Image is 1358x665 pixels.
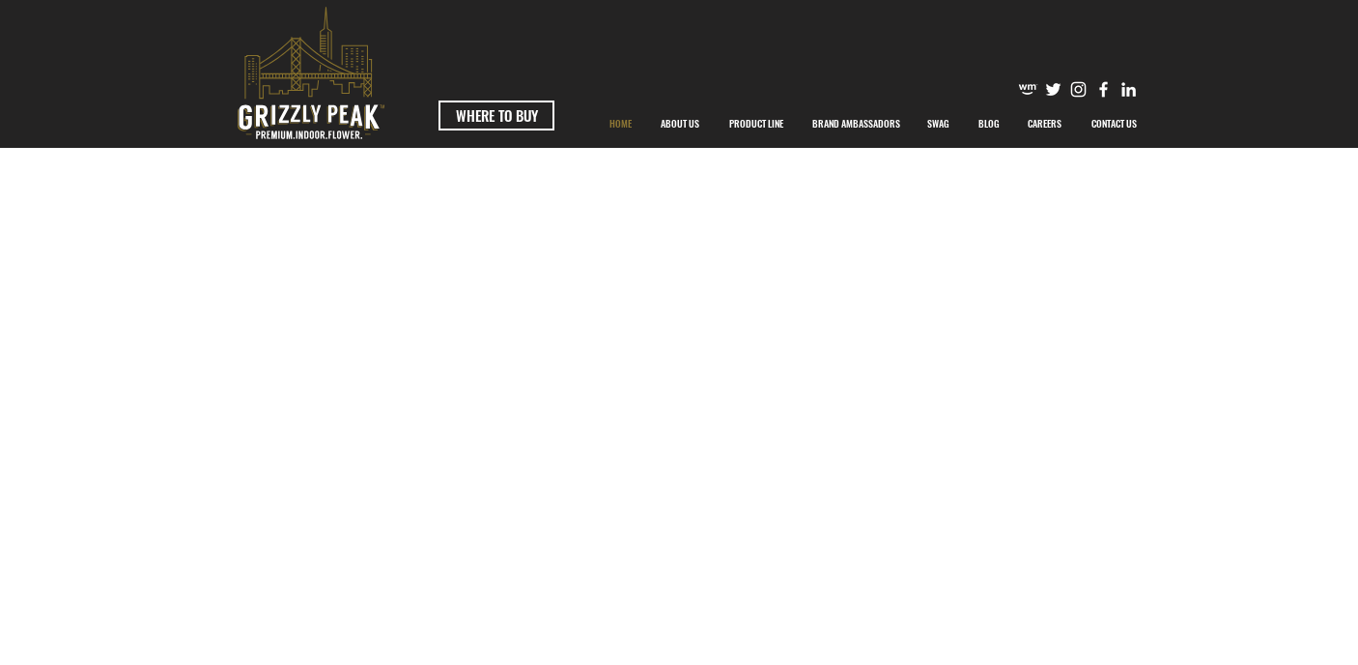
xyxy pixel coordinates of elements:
[646,100,714,148] a: ABOUT US
[803,100,910,148] p: BRAND AMBASSADORS
[1013,100,1076,148] a: CAREERS
[1082,100,1146,148] p: CONTACT US
[720,100,793,148] p: PRODUCT LINE
[1043,79,1063,100] img: Twitter
[238,7,384,139] svg: premium-indoor-flower
[439,101,554,130] a: WHERE TO BUY
[1068,79,1089,100] img: Instagram
[918,100,959,148] p: SWAG
[456,105,538,126] span: WHERE TO BUY
[594,100,1151,148] nav: Site
[969,100,1009,148] p: BLOG
[600,100,641,148] p: HOME
[594,100,646,148] a: HOME
[651,100,709,148] p: ABOUT US
[1018,100,1071,148] p: CAREERS
[1076,100,1151,148] a: CONTACT US
[714,100,798,148] a: PRODUCT LINE
[1018,79,1038,100] img: weedmaps
[1093,79,1114,100] img: Facebook
[1118,79,1139,100] img: Likedin
[798,100,913,148] div: BRAND AMBASSADORS
[1018,79,1139,100] ul: Social Bar
[964,100,1013,148] a: BLOG
[913,100,964,148] a: SWAG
